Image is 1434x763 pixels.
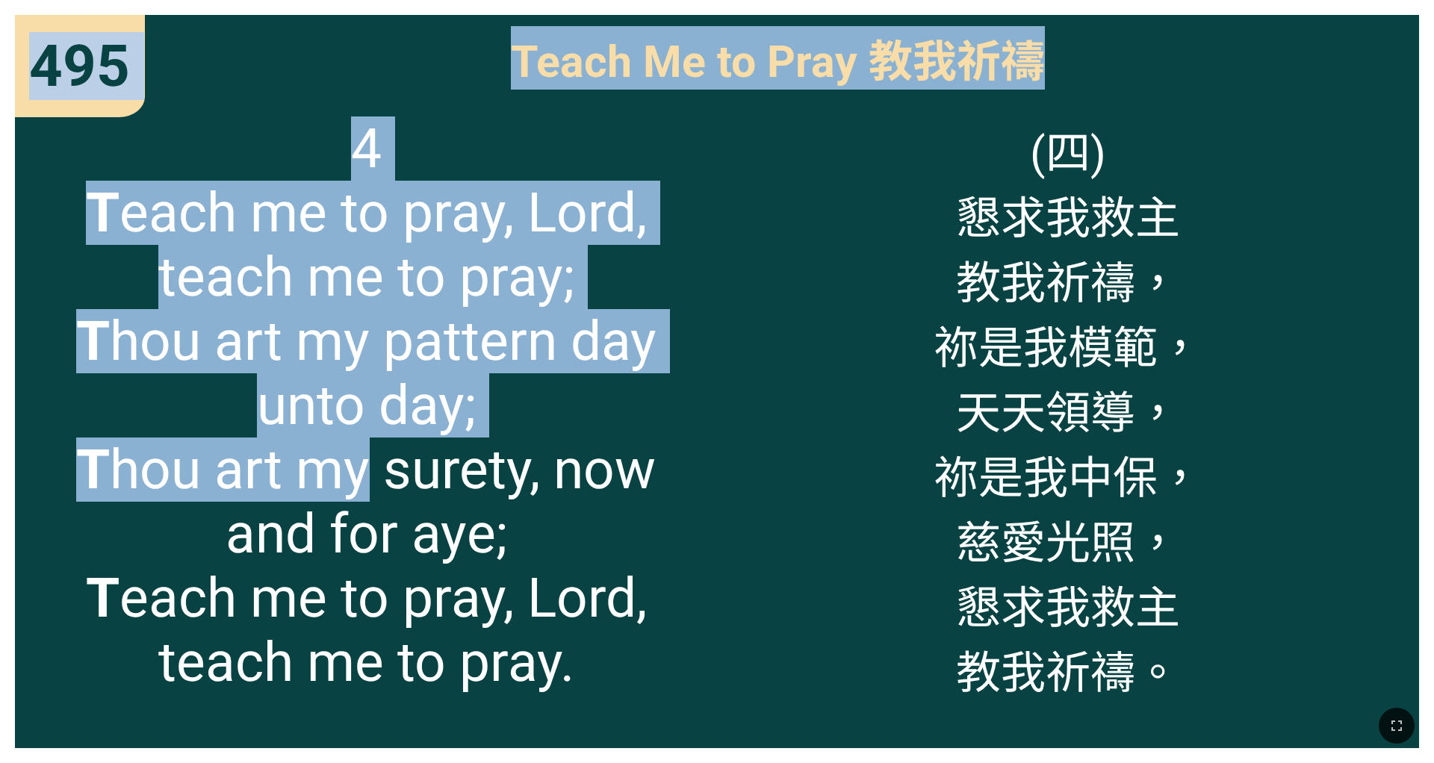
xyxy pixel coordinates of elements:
[76,309,110,373] b: T
[86,181,119,245] b: T
[86,566,119,630] b: T
[30,116,701,694] span: 4 each me to pray, Lord, teach me to pray; hou art my pattern day unto day; hou art my surety, no...
[511,26,1045,90] span: Teach Me to Pray 教我祈禱
[76,437,110,502] b: T
[29,32,130,100] span: 495
[934,116,1202,701] span: (四) 懇求我救主 教我祈禱， 祢是我模範， 天天領導， 祢是我中保， 慈愛光照， 懇求我救主 教我祈禱。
